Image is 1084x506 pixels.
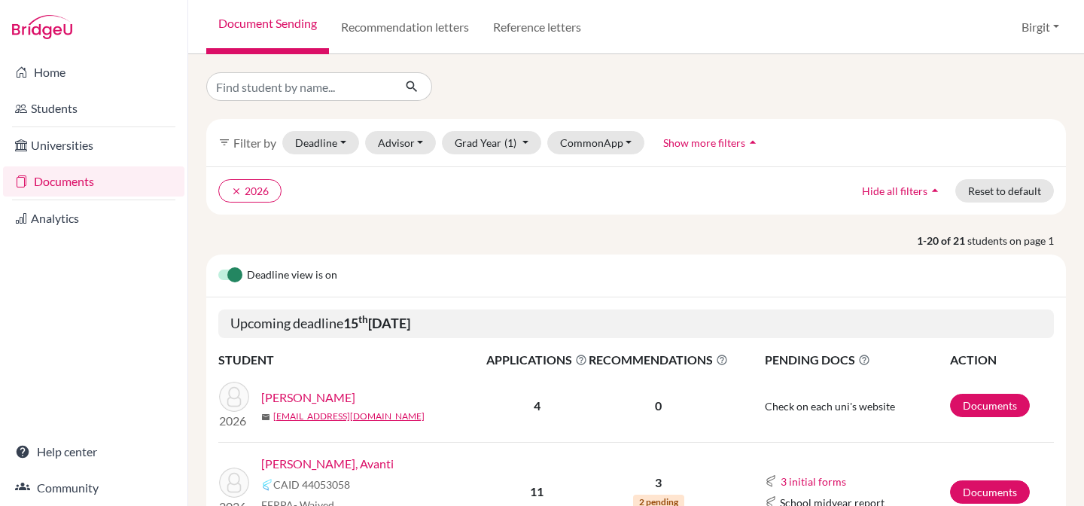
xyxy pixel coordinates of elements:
a: Community [3,473,184,503]
img: Common App logo [765,475,777,487]
b: 15 [DATE] [343,315,410,331]
p: 2026 [219,412,249,430]
span: students on page 1 [967,233,1066,248]
th: ACTION [949,350,1054,370]
i: filter_list [218,136,230,148]
span: (1) [504,136,516,149]
button: Advisor [365,131,437,154]
i: arrow_drop_up [927,183,942,198]
a: Home [3,57,184,87]
span: PENDING DOCS [765,351,948,369]
span: CAID 44053058 [273,477,350,492]
button: Show more filtersarrow_drop_up [650,131,773,154]
button: Birgit [1015,13,1066,41]
button: Deadline [282,131,359,154]
span: Filter by [233,136,276,150]
input: Find student by name... [206,72,393,101]
i: clear [231,186,242,197]
img: Bridge-U [12,15,72,39]
img: Patel, Ishaan [219,382,249,412]
p: 3 [589,474,728,492]
button: clear2026 [218,179,282,203]
img: Common App logo [261,479,273,491]
button: Grad Year(1) [442,131,541,154]
a: Universities [3,130,184,160]
a: Students [3,93,184,123]
b: 4 [534,398,540,413]
span: APPLICATIONS [486,351,587,369]
span: mail [261,413,270,422]
th: STUDENT [218,350,486,370]
a: Documents [3,166,184,197]
sup: th [358,313,368,325]
span: Hide all filters [862,184,927,197]
a: [EMAIL_ADDRESS][DOMAIN_NAME] [273,410,425,423]
a: Documents [950,394,1030,417]
button: CommonApp [547,131,645,154]
a: [PERSON_NAME] [261,389,355,407]
b: 11 [530,484,544,498]
a: [PERSON_NAME], Avanti [261,455,394,473]
i: arrow_drop_up [745,135,760,150]
span: RECOMMENDATIONS [589,351,728,369]
button: Hide all filtersarrow_drop_up [849,179,955,203]
a: Analytics [3,203,184,233]
span: Check on each uni's website [765,400,895,413]
img: Poddar, Avanti [219,468,249,498]
p: 0 [589,397,728,415]
span: Show more filters [663,136,745,149]
h5: Upcoming deadline [218,309,1054,338]
span: Deadline view is on [247,267,337,285]
button: 3 initial forms [780,473,847,490]
a: Documents [950,480,1030,504]
a: Help center [3,437,184,467]
strong: 1-20 of 21 [917,233,967,248]
button: Reset to default [955,179,1054,203]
